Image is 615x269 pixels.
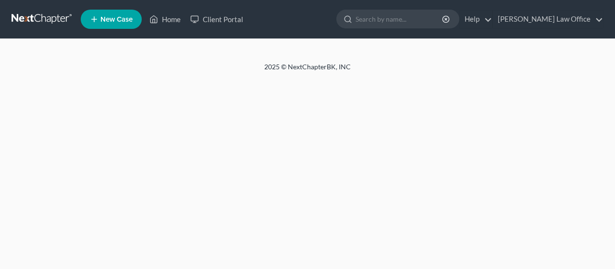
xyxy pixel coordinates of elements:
[145,11,185,28] a: Home
[100,16,133,23] span: New Case
[460,11,492,28] a: Help
[356,10,443,28] input: Search by name...
[493,11,603,28] a: [PERSON_NAME] Law Office
[34,62,581,79] div: 2025 © NextChapterBK, INC
[185,11,248,28] a: Client Portal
